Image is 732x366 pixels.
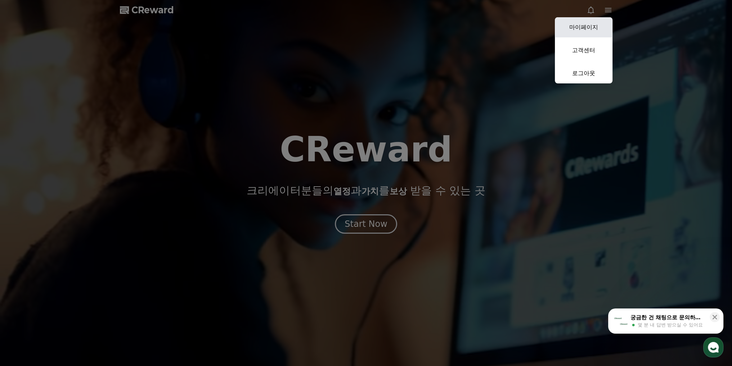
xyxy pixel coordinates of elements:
[48,228,93,246] a: 대화
[93,228,138,246] a: 설정
[23,239,27,244] span: 홈
[555,17,612,37] a: 마이페이지
[66,239,75,245] span: 대화
[555,17,612,83] button: 마이페이지 고객센터 로그아웃
[2,228,48,246] a: 홈
[111,239,120,244] span: 설정
[555,63,612,83] a: 로그아웃
[555,40,612,60] a: 고객센터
